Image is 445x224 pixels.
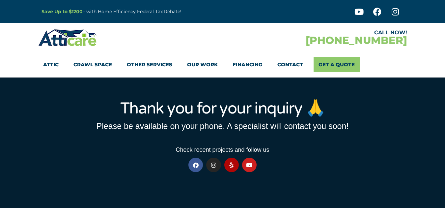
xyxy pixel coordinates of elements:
nav: Menu [43,57,402,72]
a: Get A Quote [314,57,360,72]
a: Attic [43,57,59,72]
div: CALL NOW! [223,30,407,35]
h1: Thank you for your inquiry 🙏 [42,101,404,116]
h3: Check recent projects and follow us [42,147,404,153]
a: Financing [233,57,263,72]
h3: Please be available on your phone. A specialist will contact you soon! [42,122,404,130]
a: Contact [277,57,303,72]
p: – with Home Efficiency Federal Tax Rebate! [42,8,255,16]
a: Crawl Space [73,57,112,72]
a: Save Up to $1200 [42,9,83,15]
a: Our Work [187,57,218,72]
a: Other Services [127,57,172,72]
